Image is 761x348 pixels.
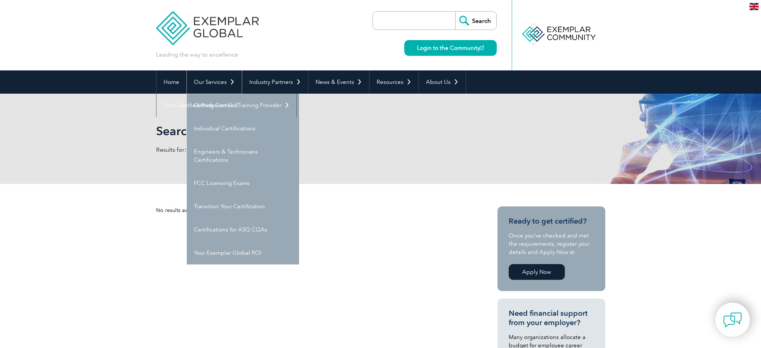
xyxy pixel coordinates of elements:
[187,117,299,140] a: Individual Certifications
[187,241,299,264] a: Your Exemplar Global ROI
[156,51,238,59] p: Leading the way to excellence
[749,3,759,10] img: en
[509,264,565,280] a: Apply Now
[156,70,186,94] a: Home
[480,46,484,50] img: open_square.png
[369,70,418,94] a: Resources
[187,218,299,241] a: Certifications for ASQ CQAs
[187,195,299,218] a: Transition Your Certification
[509,309,594,327] h3: Need financial support from your employer?
[308,70,369,94] a: News & Events
[509,232,594,256] p: Once you’ve checked and met the requirements, register your details and Apply Now at
[723,311,742,329] img: contact-chat.png
[455,12,496,30] input: Search
[156,94,296,117] a: Find Certified Professional / Training Provider
[187,140,299,172] a: Engineers & Technicians Certifications
[156,206,471,214] div: No results available
[509,217,594,226] h3: Ready to get certified?
[187,70,242,94] a: Our Services
[404,40,497,56] a: Login to the Community
[156,146,381,154] p: Results for: iso42001
[419,70,466,94] a: About Us
[156,124,444,138] h1: Search
[242,70,308,94] a: Industry Partners
[187,172,299,195] a: FCC Licensing Exams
